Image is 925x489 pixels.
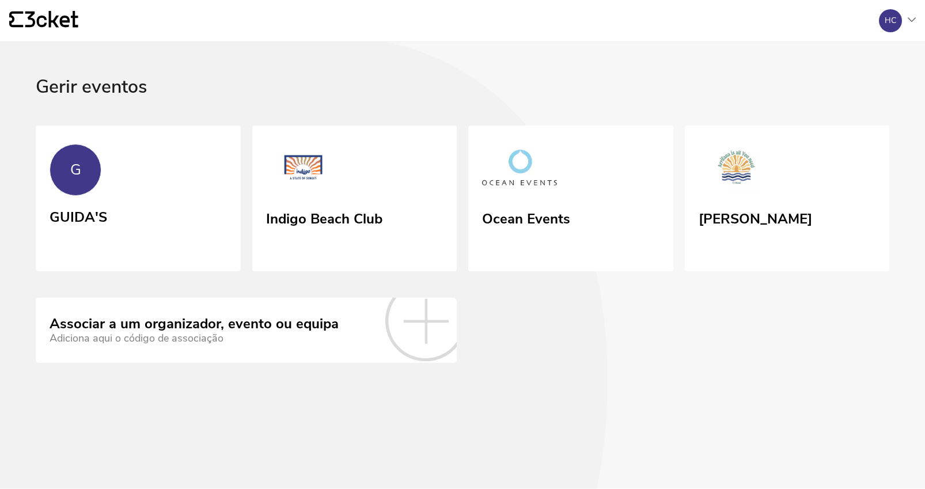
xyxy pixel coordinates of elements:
[9,11,78,31] a: {' '}
[685,126,890,272] a: Ti Raul [PERSON_NAME]
[70,161,81,179] div: G
[266,207,382,228] div: Indigo Beach Club
[36,298,457,362] a: Associar a um organizador, evento ou equipa Adiciona aqui o código de associação
[482,207,570,228] div: Ocean Events
[50,205,107,226] div: GUIDA'S
[266,144,341,196] img: Indigo Beach Club
[482,144,557,196] img: Ocean Events
[252,126,457,272] a: Indigo Beach Club Indigo Beach Club
[699,144,774,196] img: Ti Raul
[699,207,812,228] div: [PERSON_NAME]
[50,332,339,344] div: Adiciona aqui o código de associação
[36,77,889,126] div: Gerir eventos
[9,12,23,28] g: {' '}
[468,126,673,272] a: Ocean Events Ocean Events
[885,16,896,25] div: HC
[50,316,339,332] div: Associar a um organizador, evento ou equipa
[36,126,241,270] a: G GUIDA'S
